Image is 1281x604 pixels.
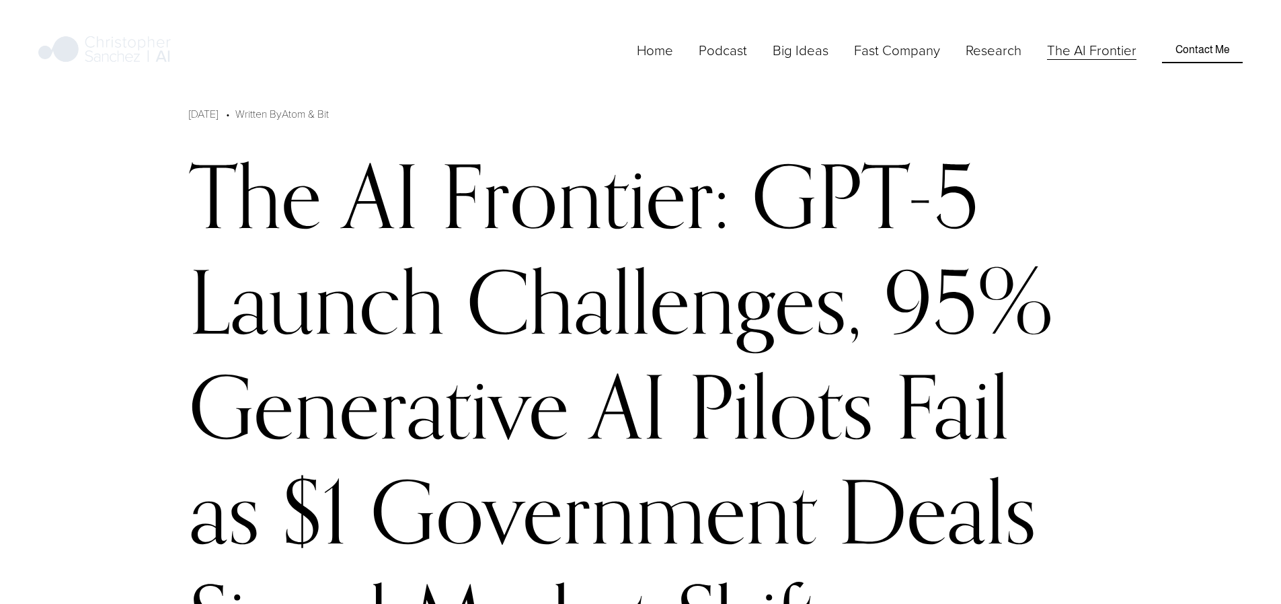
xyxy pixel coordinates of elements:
a: folder dropdown [966,39,1021,61]
div: Written By [235,106,329,122]
span: [DATE] [189,106,218,120]
a: folder dropdown [773,39,828,61]
span: Big Ideas [773,40,828,60]
a: Podcast [699,39,747,61]
span: Fast Company [854,40,940,60]
a: The AI Frontier [1047,39,1136,61]
img: Christopher Sanchez | AI [38,34,171,67]
a: Contact Me [1162,37,1242,63]
a: folder dropdown [854,39,940,61]
a: Atom & Bit [282,106,329,120]
span: Research [966,40,1021,60]
a: Home [637,39,673,61]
